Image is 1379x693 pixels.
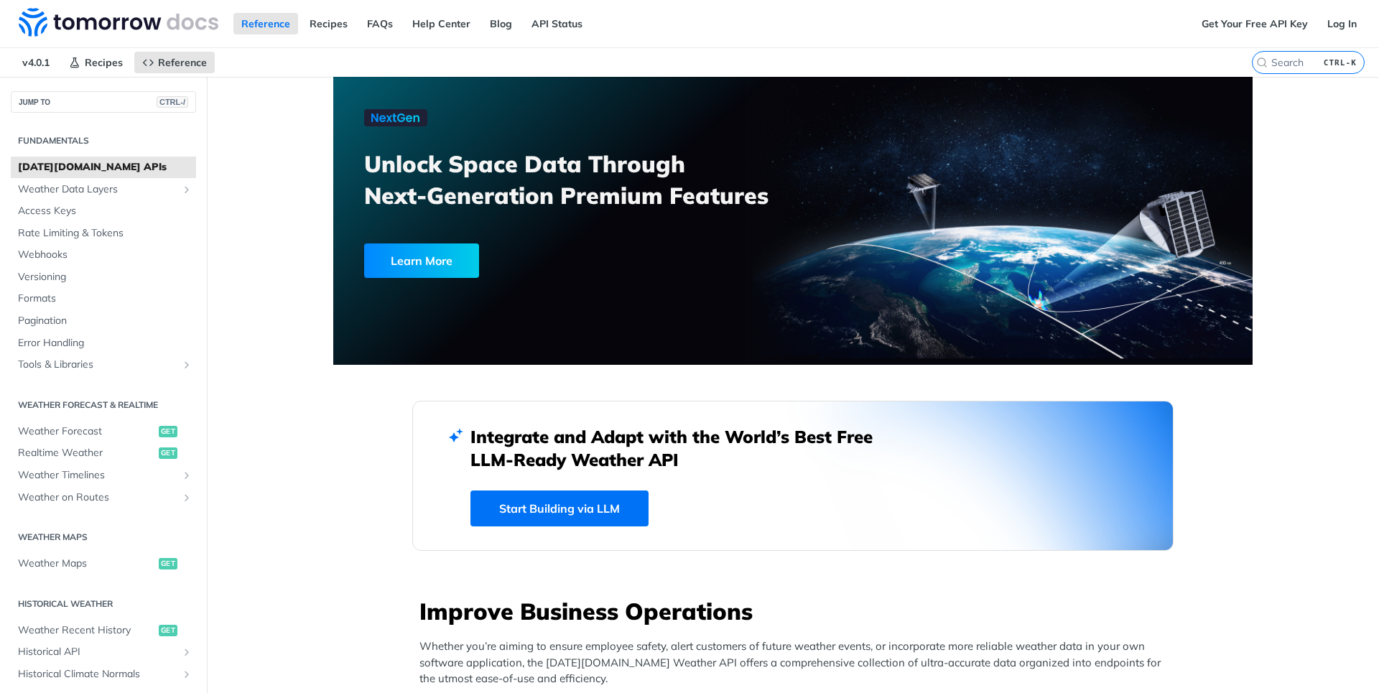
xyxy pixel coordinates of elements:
[134,52,215,73] a: Reference
[11,421,196,442] a: Weather Forecastget
[1194,13,1316,34] a: Get Your Free API Key
[470,425,894,471] h2: Integrate and Adapt with the World’s Best Free LLM-Ready Weather API
[11,399,196,411] h2: Weather Forecast & realtime
[11,91,196,113] button: JUMP TOCTRL-/
[61,52,131,73] a: Recipes
[470,490,649,526] a: Start Building via LLM
[11,597,196,610] h2: Historical Weather
[158,56,207,69] span: Reference
[159,447,177,459] span: get
[11,332,196,354] a: Error Handling
[159,426,177,437] span: get
[181,492,192,503] button: Show subpages for Weather on Routes
[181,470,192,481] button: Show subpages for Weather Timelines
[181,669,192,680] button: Show subpages for Historical Climate Normals
[302,13,356,34] a: Recipes
[11,620,196,641] a: Weather Recent Historyget
[11,664,196,685] a: Historical Climate NormalsShow subpages for Historical Climate Normals
[85,56,123,69] span: Recipes
[419,595,1174,627] h3: Improve Business Operations
[11,157,196,178] a: [DATE][DOMAIN_NAME] APIs
[482,13,520,34] a: Blog
[18,336,192,350] span: Error Handling
[19,8,218,37] img: Tomorrow.io Weather API Docs
[18,424,155,439] span: Weather Forecast
[11,442,196,464] a: Realtime Weatherget
[364,243,479,278] div: Learn More
[364,109,427,126] img: NextGen
[18,160,192,175] span: [DATE][DOMAIN_NAME] APIs
[181,359,192,371] button: Show subpages for Tools & Libraries
[359,13,401,34] a: FAQs
[11,310,196,332] a: Pagination
[18,645,177,659] span: Historical API
[18,623,155,638] span: Weather Recent History
[18,314,192,328] span: Pagination
[18,446,155,460] span: Realtime Weather
[11,288,196,310] a: Formats
[419,638,1174,687] p: Whether you’re aiming to ensure employee safety, alert customers of future weather events, or inc...
[18,468,177,483] span: Weather Timelines
[18,204,192,218] span: Access Keys
[11,354,196,376] a: Tools & LibrariesShow subpages for Tools & Libraries
[11,641,196,663] a: Historical APIShow subpages for Historical API
[11,487,196,508] a: Weather on RoutesShow subpages for Weather on Routes
[181,646,192,658] button: Show subpages for Historical API
[157,96,188,108] span: CTRL-/
[18,490,177,505] span: Weather on Routes
[181,184,192,195] button: Show subpages for Weather Data Layers
[11,244,196,266] a: Webhooks
[11,200,196,222] a: Access Keys
[11,223,196,244] a: Rate Limiting & Tokens
[364,243,720,278] a: Learn More
[18,248,192,262] span: Webhooks
[11,531,196,544] h2: Weather Maps
[159,558,177,569] span: get
[11,266,196,288] a: Versioning
[364,148,809,211] h3: Unlock Space Data Through Next-Generation Premium Features
[14,52,57,73] span: v4.0.1
[18,557,155,571] span: Weather Maps
[1256,57,1268,68] svg: Search
[11,134,196,147] h2: Fundamentals
[159,625,177,636] span: get
[18,667,177,682] span: Historical Climate Normals
[524,13,590,34] a: API Status
[11,553,196,575] a: Weather Mapsget
[11,179,196,200] a: Weather Data LayersShow subpages for Weather Data Layers
[18,292,192,306] span: Formats
[404,13,478,34] a: Help Center
[18,270,192,284] span: Versioning
[1320,55,1360,70] kbd: CTRL-K
[18,358,177,372] span: Tools & Libraries
[18,182,177,197] span: Weather Data Layers
[1319,13,1365,34] a: Log In
[233,13,298,34] a: Reference
[11,465,196,486] a: Weather TimelinesShow subpages for Weather Timelines
[18,226,192,241] span: Rate Limiting & Tokens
